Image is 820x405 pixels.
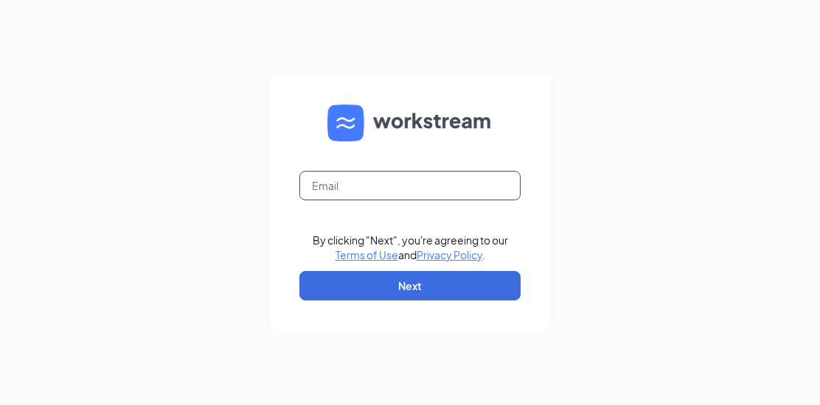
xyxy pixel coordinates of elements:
[313,233,508,262] div: By clicking "Next", you're agreeing to our and .
[336,248,398,261] a: Terms of Use
[299,171,521,200] input: Email
[417,248,482,261] a: Privacy Policy
[327,105,493,141] img: WS logo and Workstream text
[299,271,521,300] button: Next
